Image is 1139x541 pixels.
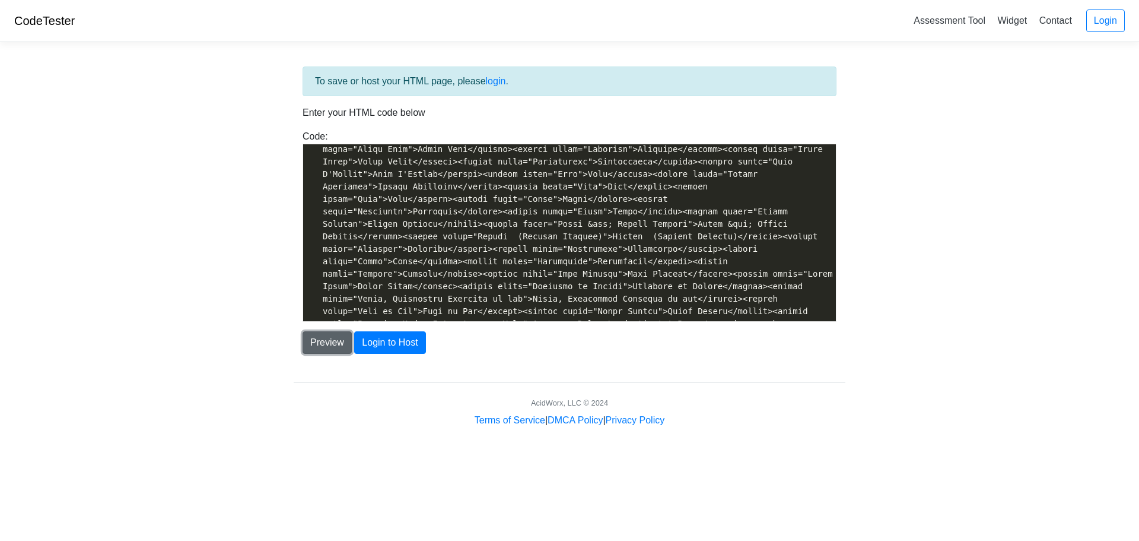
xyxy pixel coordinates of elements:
[992,11,1032,30] a: Widget
[531,397,608,409] div: AcidWorx, LLC © 2024
[475,413,664,428] div: | |
[303,331,352,354] button: Preview
[1086,10,1125,32] a: Login
[548,415,603,425] a: DMCA Policy
[294,129,845,322] div: Code:
[303,106,836,120] p: Enter your HTML code below
[354,331,425,354] button: Login to Host
[14,14,75,27] a: CodeTester
[303,67,836,96] div: To save or host your HTML page, please .
[1035,11,1077,30] a: Contact
[909,11,990,30] a: Assessment Tool
[486,76,506,86] a: login
[475,415,545,425] a: Terms of Service
[606,415,665,425] a: Privacy Policy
